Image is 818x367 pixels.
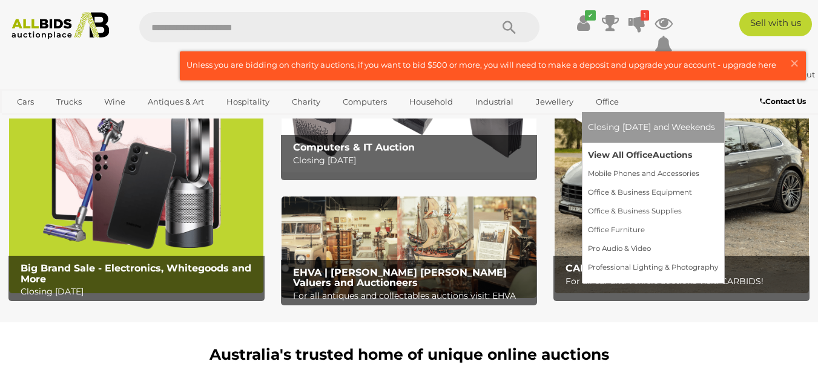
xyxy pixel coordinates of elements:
[789,51,800,75] span: ×
[293,141,415,153] b: Computers & IT Auction
[588,92,627,112] a: Office
[9,112,50,132] a: Sports
[6,12,115,39] img: Allbids.com.au
[140,92,212,112] a: Antiques & Art
[293,267,507,289] b: EHVA | [PERSON_NAME] [PERSON_NAME] Valuers and Auctioneers
[479,12,539,42] button: Search
[760,95,809,108] a: Contact Us
[284,92,328,112] a: Charity
[585,10,596,21] i: ✔
[282,70,536,172] a: Computers & IT Auction Computers & IT Auction Closing [DATE]
[21,262,251,285] b: Big Brand Sale - Electronics, Whitegoods and More
[641,10,649,21] i: 1
[56,112,158,132] a: [GEOGRAPHIC_DATA]
[282,70,536,172] img: Computers & IT Auction
[555,70,809,293] img: CARBIDS Online Now!
[555,70,809,293] a: CARBIDS Online Now! CARBIDS Online Now! For all car and vehicle auctions visit: CARBIDS!
[282,196,536,298] a: EHVA | Evans Hastings Valuers and Auctioneers EHVA | [PERSON_NAME] [PERSON_NAME] Valuers and Auct...
[21,284,259,299] p: Closing [DATE]
[48,92,90,112] a: Trucks
[9,70,263,293] img: Big Brand Sale - Electronics, Whitegoods and More
[760,97,806,106] b: Contact Us
[282,196,536,298] img: EHVA | Evans Hastings Valuers and Auctioneers
[566,262,678,274] b: CARBIDS Online Now!
[575,12,593,34] a: ✔
[528,92,581,112] a: Jewellery
[219,92,277,112] a: Hospitality
[467,92,521,112] a: Industrial
[15,346,803,363] h1: Australia's trusted home of unique online auctions
[566,274,803,289] p: For all car and vehicle auctions visit: CARBIDS!
[335,92,395,112] a: Computers
[628,12,646,34] a: 1
[293,288,531,304] p: For all antiques and collectables auctions visit: EHVA
[9,70,263,293] a: Big Brand Sale - Electronics, Whitegoods and More Big Brand Sale - Electronics, Whitegoods and Mo...
[739,12,812,36] a: Sell with us
[293,153,531,168] p: Closing [DATE]
[9,92,42,112] a: Cars
[96,92,133,112] a: Wine
[401,92,461,112] a: Household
